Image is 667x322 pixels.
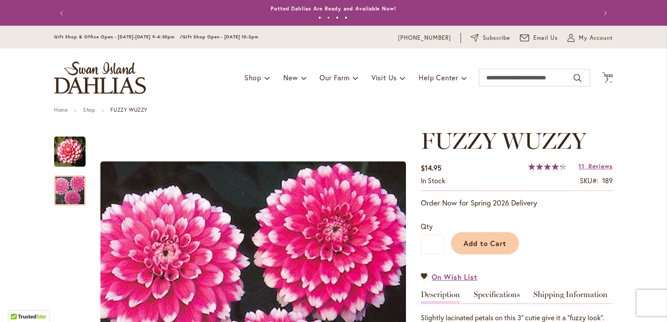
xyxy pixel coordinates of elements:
[421,163,441,172] span: $14.95
[579,34,613,42] span: My Account
[606,76,609,82] span: 3
[371,73,397,82] span: Visit Us
[398,34,451,42] a: [PHONE_NUMBER]
[578,162,584,170] span: 11
[54,62,146,94] a: store logo
[421,222,433,231] span: Qty
[421,176,445,186] div: Availability
[421,176,445,185] span: In stock
[421,272,478,282] a: On Wish List
[533,34,558,42] span: Email Us
[336,16,339,19] button: 3 of 4
[451,232,519,254] button: Add to Cart
[419,73,458,82] span: Help Center
[602,176,613,186] div: 189
[271,5,396,12] a: Potted Dahlias Are Ready and Available Now!
[421,198,613,208] p: Order Now for Spring 2026 Delivery
[421,291,460,303] a: Description
[520,34,558,42] a: Email Us
[533,291,608,303] a: Shipping Information
[327,16,330,19] button: 2 of 4
[595,4,613,22] button: Next
[83,106,95,113] a: Shop
[54,34,182,40] span: Gift Shop & Office Open - [DATE]-[DATE] 9-4:30pm /
[578,162,613,170] a: 11 Reviews
[567,34,613,42] button: My Account
[283,73,298,82] span: New
[432,272,478,282] span: On Wish List
[54,128,94,167] div: FUZZY WUZZY
[320,73,349,82] span: Our Farm
[318,16,321,19] button: 1 of 4
[54,136,86,168] img: FUZZY WUZZY
[54,167,86,206] div: FUZZY WUZZY
[110,106,148,113] strong: FUZZY WUZZY
[483,34,510,42] span: Subscribe
[244,73,261,82] span: Shop
[464,239,507,248] span: Add to Cart
[602,72,613,84] button: 3
[421,127,586,154] span: FUZZY WUZZY
[588,162,613,170] span: Reviews
[344,16,347,19] button: 4 of 4
[182,34,258,40] span: Gift Shop Open - [DATE] 10-3pm
[54,4,72,22] button: Previous
[471,34,510,42] a: Subscribe
[528,163,567,170] div: 86%
[7,291,31,315] iframe: Launch Accessibility Center
[580,176,598,185] strong: SKU
[54,106,68,113] a: Home
[474,291,520,303] a: Specifications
